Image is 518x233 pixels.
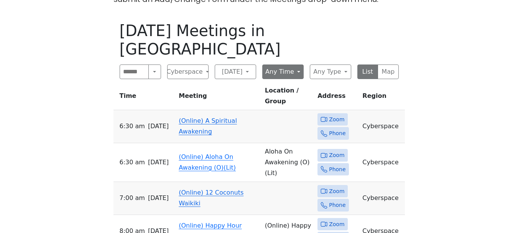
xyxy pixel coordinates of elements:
button: List [357,64,378,79]
td: Aloha On Awakening (O) (Lit) [262,143,314,182]
button: Search [148,64,161,79]
th: Location / Group [262,85,314,110]
button: [DATE] [215,64,256,79]
button: Cyberspace [167,64,209,79]
button: Any Time [262,64,304,79]
th: Region [359,85,405,110]
span: Phone [329,165,345,174]
span: 6:30 AM [120,121,145,132]
span: 6:30 AM [120,157,145,168]
th: Address [314,85,359,110]
td: Cyberspace [359,143,405,182]
span: Phone [329,200,345,210]
button: Map [378,64,399,79]
a: (Online) Aloha On Awakening (O)(Lit) [179,153,236,171]
h1: [DATE] Meetings in [GEOGRAPHIC_DATA] [120,21,399,58]
span: [DATE] [148,157,169,168]
th: Meeting [176,85,262,110]
span: Zoom [329,187,344,196]
span: Zoom [329,220,344,229]
span: 7:00 AM [120,193,145,203]
span: Phone [329,129,345,138]
td: Cyberspace [359,110,405,143]
a: (Online) A Spiritual Awakening [179,117,237,135]
span: [DATE] [148,121,169,132]
td: Cyberspace [359,182,405,215]
span: [DATE] [148,193,169,203]
button: Any Type [310,64,351,79]
span: Zoom [329,150,344,160]
a: (Online) 12 Coconuts Waikiki [179,189,243,207]
th: Time [113,85,176,110]
input: Search [120,64,149,79]
span: Zoom [329,115,344,124]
